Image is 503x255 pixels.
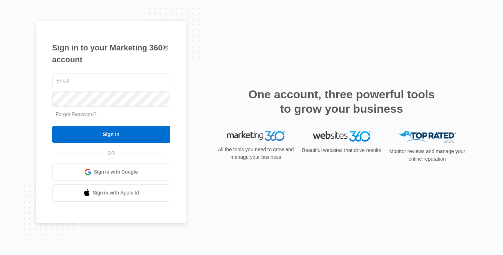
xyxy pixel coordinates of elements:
[52,126,170,143] input: Sign In
[56,111,97,117] a: Forgot Password?
[94,168,138,176] span: Sign in with Google
[52,42,170,66] h1: Sign in to your Marketing 360® account
[399,131,456,143] img: Top Rated Local
[52,184,170,202] a: Sign in with Apple Id
[52,164,170,181] a: Sign in with Google
[216,146,296,161] p: All the tools you need to grow and manage your business
[313,131,370,142] img: Websites 360
[387,148,468,163] p: Monitor reviews and manage your online reputation
[301,147,382,154] p: Beautiful websites that drive results
[227,131,285,141] img: Marketing 360
[52,73,170,88] input: Email
[93,189,139,197] span: Sign in with Apple Id
[246,87,437,116] h2: One account, three powerful tools to grow your business
[102,149,120,157] span: OR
